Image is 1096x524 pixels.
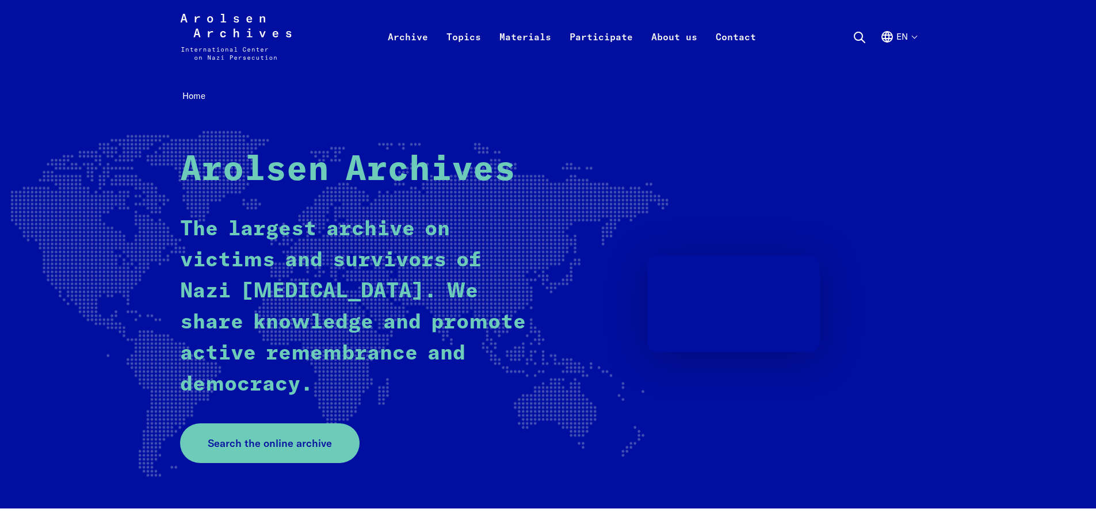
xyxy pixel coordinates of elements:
a: Materials [490,28,560,74]
span: Search the online archive [208,435,332,451]
span: Home [182,90,205,101]
strong: Arolsen Archives [180,153,515,188]
nav: Breadcrumb [180,87,916,105]
a: About us [642,28,707,74]
p: The largest archive on victims and survivors of Nazi [MEDICAL_DATA]. We share knowledge and promo... [180,214,528,400]
a: Search the online archive [180,423,360,463]
a: Archive [379,28,437,74]
a: Contact [707,28,765,74]
nav: Primary [379,14,765,60]
button: English, language selection [880,30,916,71]
a: Topics [437,28,490,74]
a: Participate [560,28,642,74]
